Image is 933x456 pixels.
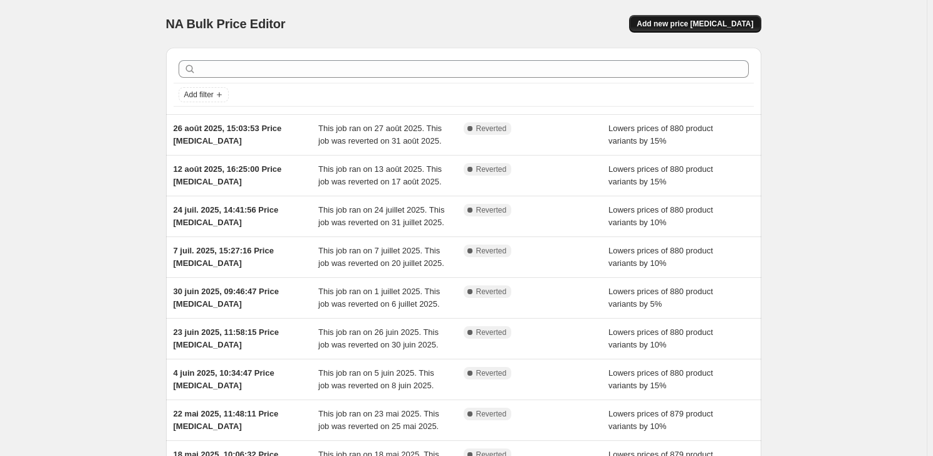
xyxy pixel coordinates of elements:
[174,164,282,186] span: 12 août 2025, 16:25:00 Price [MEDICAL_DATA]
[476,287,507,297] span: Reverted
[174,246,274,268] span: 7 juil. 2025, 15:27:16 Price [MEDICAL_DATA]
[476,246,507,256] span: Reverted
[476,368,507,378] span: Reverted
[184,90,214,100] span: Add filter
[174,124,282,146] span: 26 août 2025, 15:03:53 Price [MEDICAL_DATA]
[608,327,713,349] span: Lowers prices of 880 product variants by 10%
[318,368,434,390] span: This job ran on 5 juin 2025. This job was reverted on 8 juin 2025.
[166,17,286,31] span: NA Bulk Price Editor
[174,287,279,309] span: 30 juin 2025, 09:46:47 Price [MEDICAL_DATA]
[476,327,507,337] span: Reverted
[179,87,229,102] button: Add filter
[476,409,507,419] span: Reverted
[476,164,507,174] span: Reverted
[174,368,274,390] span: 4 juin 2025, 10:34:47 Price [MEDICAL_DATA]
[608,368,713,390] span: Lowers prices of 880 product variants by 15%
[174,205,279,227] span: 24 juil. 2025, 14:41:56 Price [MEDICAL_DATA]
[608,409,713,431] span: Lowers prices of 879 product variants by 10%
[608,287,713,309] span: Lowers prices of 880 product variants by 5%
[174,327,279,349] span: 23 juin 2025, 11:58:15 Price [MEDICAL_DATA]
[318,287,440,309] span: This job ran on 1 juillet 2025. This job was reverted on 6 juillet 2025.
[637,19,753,29] span: Add new price [MEDICAL_DATA]
[629,15,761,33] button: Add new price [MEDICAL_DATA]
[608,205,713,227] span: Lowers prices of 880 product variants by 10%
[318,124,442,146] span: This job ran on 27 août 2025. This job was reverted on 31 août 2025.
[608,124,713,146] span: Lowers prices of 880 product variants by 15%
[174,409,279,431] span: 22 mai 2025, 11:48:11 Price [MEDICAL_DATA]
[318,409,439,431] span: This job ran on 23 mai 2025. This job was reverted on 25 mai 2025.
[608,164,713,186] span: Lowers prices of 880 product variants by 15%
[476,205,507,215] span: Reverted
[476,124,507,134] span: Reverted
[318,205,444,227] span: This job ran on 24 juillet 2025. This job was reverted on 31 juillet 2025.
[608,246,713,268] span: Lowers prices of 880 product variants by 10%
[318,246,444,268] span: This job ran on 7 juillet 2025. This job was reverted on 20 juillet 2025.
[318,327,439,349] span: This job ran on 26 juin 2025. This job was reverted on 30 juin 2025.
[318,164,442,186] span: This job ran on 13 août 2025. This job was reverted on 17 août 2025.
